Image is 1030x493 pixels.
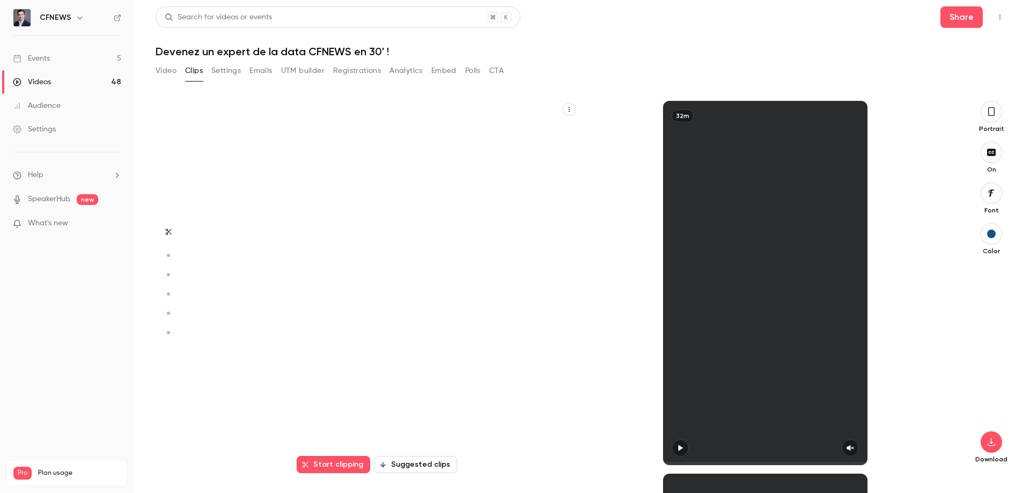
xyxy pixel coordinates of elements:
button: Video [156,62,176,79]
div: Search for videos or events [165,12,272,23]
p: Font [974,206,1009,215]
span: Pro [13,467,32,480]
p: Portrait [974,124,1009,133]
button: Settings [211,62,241,79]
p: Color [974,247,1009,255]
div: Settings [13,124,56,135]
p: On [974,165,1009,174]
div: Audience [13,100,61,111]
button: Top Bar Actions [991,9,1009,26]
p: Download [974,455,1009,463]
span: Help [28,170,43,181]
img: CFNEWS [13,9,31,26]
div: Videos [13,77,51,87]
span: Plan usage [38,469,121,477]
button: Share [940,6,983,28]
button: UTM builder [281,62,325,79]
div: Events [13,53,50,64]
button: Registrations [333,62,381,79]
button: Analytics [389,62,423,79]
iframe: Noticeable Trigger [108,219,121,229]
button: Suggested clips [374,456,457,473]
div: 32m [672,109,694,122]
button: CTA [489,62,504,79]
button: Emails [249,62,272,79]
span: What's new [28,218,68,229]
span: new [77,194,98,205]
button: Start clipping [297,456,370,473]
button: Polls [465,62,481,79]
button: Embed [431,62,457,79]
h6: CFNEWS [40,12,71,23]
li: help-dropdown-opener [13,170,121,181]
button: Clips [185,62,203,79]
a: SpeakerHub [28,194,70,205]
h1: Devenez un expert de la data CFNEWS en 30' ! [156,45,1009,58]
